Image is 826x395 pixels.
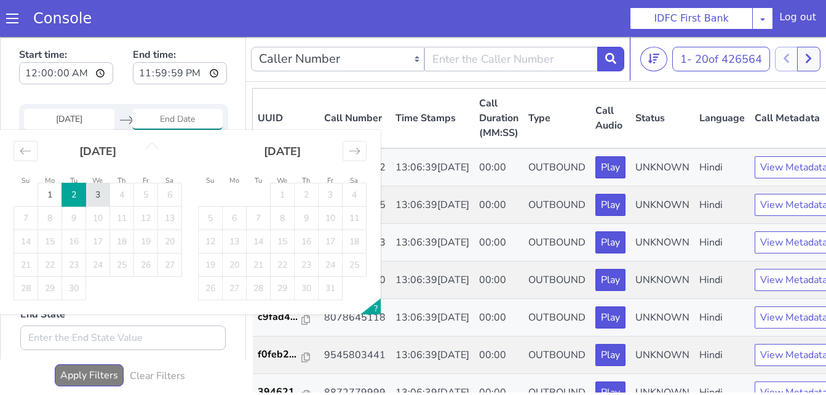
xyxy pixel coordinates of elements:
[134,193,158,217] td: Not available. Friday, September 19, 2025
[62,217,86,240] td: Not available. Tuesday, September 23, 2025
[199,217,223,240] td: Not available. Sunday, October 19, 2025
[343,146,367,170] td: Not available. Saturday, October 4, 2025
[595,269,625,292] button: Play
[779,10,816,30] div: Log out
[694,187,750,225] td: Hindi
[523,187,590,225] td: OUTBOUND
[79,107,116,122] strong: [DATE]
[117,139,125,148] small: Th
[14,104,38,124] div: Move backward to switch to the previous month.
[595,119,625,142] button: Play
[391,111,474,150] td: 13:06:39[DATE]
[424,10,598,34] input: Enter the Caller Number
[62,170,86,193] td: Not available. Tuesday, September 9, 2025
[133,25,227,47] input: End time:
[253,52,319,112] th: UUID
[45,139,55,148] small: Mo
[92,139,103,148] small: We
[143,139,149,148] small: Fr
[247,240,271,263] td: Not available. Tuesday, October 28, 2025
[258,310,302,325] p: f0feb2...
[327,139,333,148] small: Fr
[630,52,694,112] th: Status
[62,146,86,170] td: Selected as start date. Tuesday, September 2, 2025
[19,25,113,47] input: Start time:
[630,150,694,187] td: UNKNOWN
[391,225,474,262] td: 13:06:39[DATE]
[38,240,62,263] td: Not available. Monday, September 29, 2025
[199,240,223,263] td: Not available. Sunday, October 26, 2025
[595,345,625,367] button: Play
[630,187,694,225] td: UNKNOWN
[319,262,391,300] td: 8078645118
[258,273,302,287] p: c9fad4...
[474,300,523,337] td: 00:00
[694,262,750,300] td: Hindi
[360,261,381,277] button: Open the keyboard shortcuts panel.
[302,139,310,148] small: Th
[258,348,302,362] p: 394621...
[247,217,271,240] td: Not available. Tuesday, October 21, 2025
[20,289,226,313] input: Enter the End State Value
[55,327,124,349] button: Apply Filters
[319,170,343,193] td: Not available. Friday, October 10, 2025
[350,139,358,148] small: Sa
[590,52,630,112] th: Call Audio
[374,266,378,277] span: ?
[694,337,750,375] td: Hindi
[319,146,343,170] td: Not available. Friday, October 3, 2025
[694,300,750,337] td: Hindi
[132,72,223,93] input: End Date
[277,139,287,148] small: We
[694,225,750,262] td: Hindi
[474,225,523,262] td: 00:00
[595,307,625,329] button: Play
[258,348,314,362] a: 394621...
[38,217,62,240] td: Not available. Monday, September 22, 2025
[24,72,114,93] input: Start Date
[271,170,295,193] td: Not available. Wednesday, October 8, 2025
[19,7,113,51] label: Start time:
[695,15,762,30] span: 20 of 426564
[110,193,134,217] td: Not available. Thursday, September 18, 2025
[343,193,367,217] td: Not available. Saturday, October 18, 2025
[523,52,590,112] th: Type
[295,240,319,263] td: Not available. Thursday, October 30, 2025
[133,7,227,51] label: End time:
[595,232,625,254] button: Play
[229,139,239,148] small: Mo
[165,139,173,148] small: Sa
[630,225,694,262] td: UNKNOWN
[38,146,62,170] td: Choose Monday, September 1, 2025 as your check-out date. It’s available.
[271,193,295,217] td: Not available. Wednesday, October 15, 2025
[319,52,391,112] th: Call Number
[319,337,391,375] td: 8872779999
[223,170,247,193] td: Not available. Monday, October 6, 2025
[523,337,590,375] td: OUTBOUND
[110,217,134,240] td: Not available. Thursday, September 25, 2025
[630,111,694,150] td: UNKNOWN
[134,146,158,170] td: Not available. Friday, September 5, 2025
[523,262,590,300] td: OUTBOUND
[630,300,694,337] td: UNKNOWN
[199,193,223,217] td: Not available. Sunday, October 12, 2025
[343,217,367,240] td: Not available. Saturday, October 25, 2025
[630,262,694,300] td: UNKNOWN
[474,52,523,112] th: Call Duration (MM:SS)
[391,187,474,225] td: 13:06:39[DATE]
[247,193,271,217] td: Not available. Tuesday, October 14, 2025
[206,139,214,148] small: Su
[158,193,182,217] td: Not available. Saturday, September 20, 2025
[134,170,158,193] td: Not available. Friday, September 12, 2025
[86,193,110,217] td: Not available. Wednesday, September 17, 2025
[319,217,343,240] td: Not available. Friday, October 24, 2025
[474,150,523,187] td: 00:00
[295,146,319,170] td: Not available. Thursday, October 2, 2025
[14,193,38,217] td: Not available. Sunday, September 14, 2025
[343,170,367,193] td: Not available. Saturday, October 11, 2025
[523,150,590,187] td: OUTBOUND
[158,217,182,240] td: Not available. Saturday, September 27, 2025
[694,52,750,112] th: Language
[295,193,319,217] td: Not available. Thursday, October 16, 2025
[14,217,38,240] td: Not available. Sunday, September 21, 2025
